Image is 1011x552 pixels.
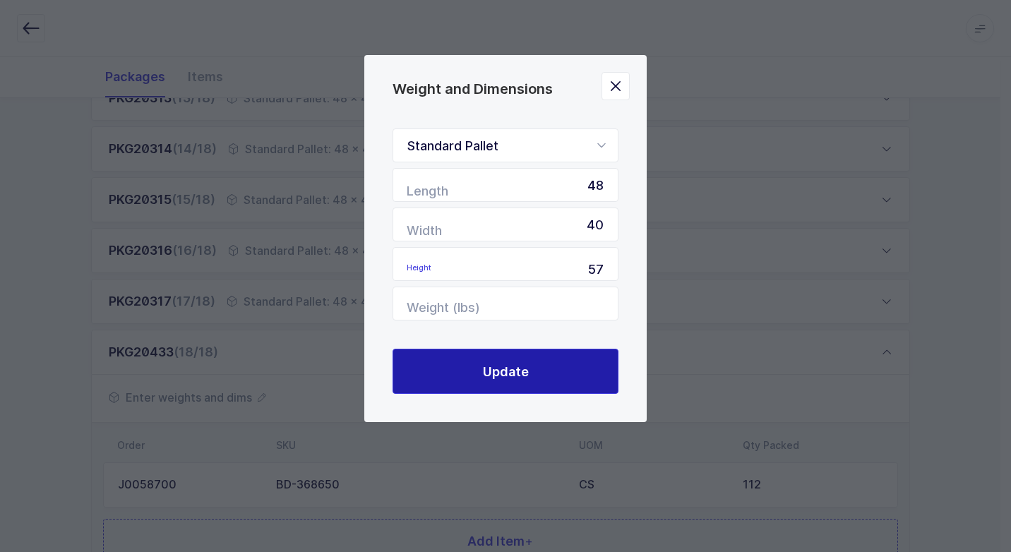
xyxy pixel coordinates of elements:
[364,55,647,422] div: Weight and Dimensions
[393,208,618,241] input: Width
[393,349,618,394] button: Update
[602,72,630,100] button: Close
[393,287,618,320] input: Weight (lbs)
[393,247,618,281] input: Height
[393,80,553,97] span: Weight and Dimensions
[393,168,618,202] input: Length
[483,363,529,380] span: Update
